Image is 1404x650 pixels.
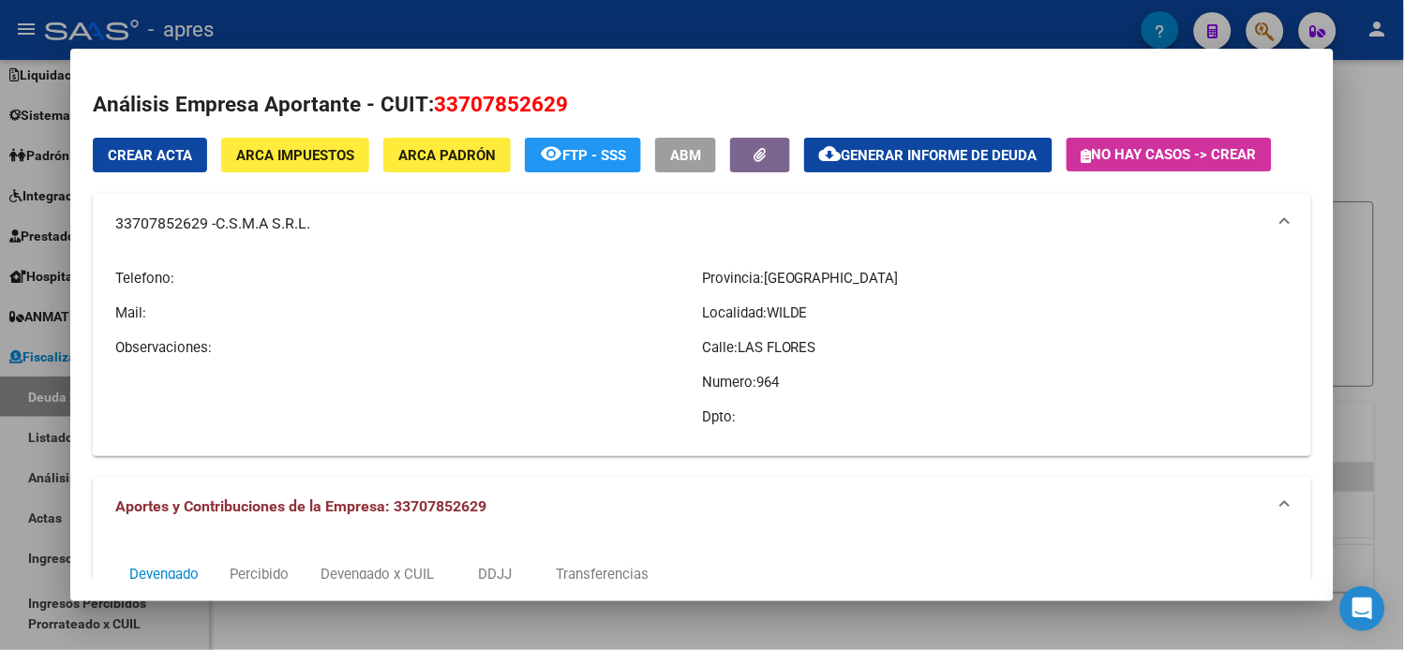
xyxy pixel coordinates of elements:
span: FTP - SSS [562,147,626,164]
span: Generar informe de deuda [842,147,1038,164]
span: Crear Acta [108,147,192,164]
button: ARCA Impuestos [221,138,369,172]
span: No hay casos -> Crear [1082,146,1257,163]
button: No hay casos -> Crear [1067,138,1272,171]
span: C.S.M.A S.R.L. [216,213,310,235]
button: Crear Acta [93,138,207,172]
mat-expansion-panel-header: 33707852629 -C.S.M.A S.R.L. [93,194,1311,254]
mat-icon: cloud_download [819,142,842,165]
mat-panel-title: 33707852629 - [115,213,1266,235]
button: FTP - SSS [525,138,641,172]
mat-expansion-panel-header: Aportes y Contribuciones de la Empresa: 33707852629 [93,477,1311,537]
span: WILDE [767,304,808,321]
span: ARCA Padrón [398,147,496,164]
span: ARCA Impuestos [236,147,354,164]
span: 33707852629 [434,92,568,116]
div: Open Intercom Messenger [1340,586,1385,631]
p: Telefono: [115,268,702,288]
span: 964 [756,374,779,391]
div: Devengado [129,564,199,584]
p: Provincia: [702,268,1289,288]
button: ARCA Padrón [383,138,511,172]
div: DDJJ [478,564,512,584]
p: Mail: [115,303,702,323]
div: Percibido [230,564,289,584]
span: Aportes y Contribuciones de la Empresa: 33707852629 [115,497,486,515]
p: Dpto: [702,406,1289,427]
p: Calle: [702,337,1289,358]
p: Localidad: [702,303,1289,323]
div: 33707852629 -C.S.M.A S.R.L. [93,254,1311,456]
p: Numero: [702,372,1289,392]
span: LAS FLORES [738,339,816,356]
p: Observaciones: [115,337,702,358]
span: ABM [670,147,701,164]
button: Generar informe de deuda [804,138,1053,172]
mat-icon: remove_red_eye [540,142,562,165]
span: [GEOGRAPHIC_DATA] [764,270,899,287]
div: Transferencias [556,564,649,584]
h2: Análisis Empresa Aportante - CUIT: [93,89,1311,121]
button: ABM [655,138,716,172]
div: Devengado x CUIL [321,564,434,584]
